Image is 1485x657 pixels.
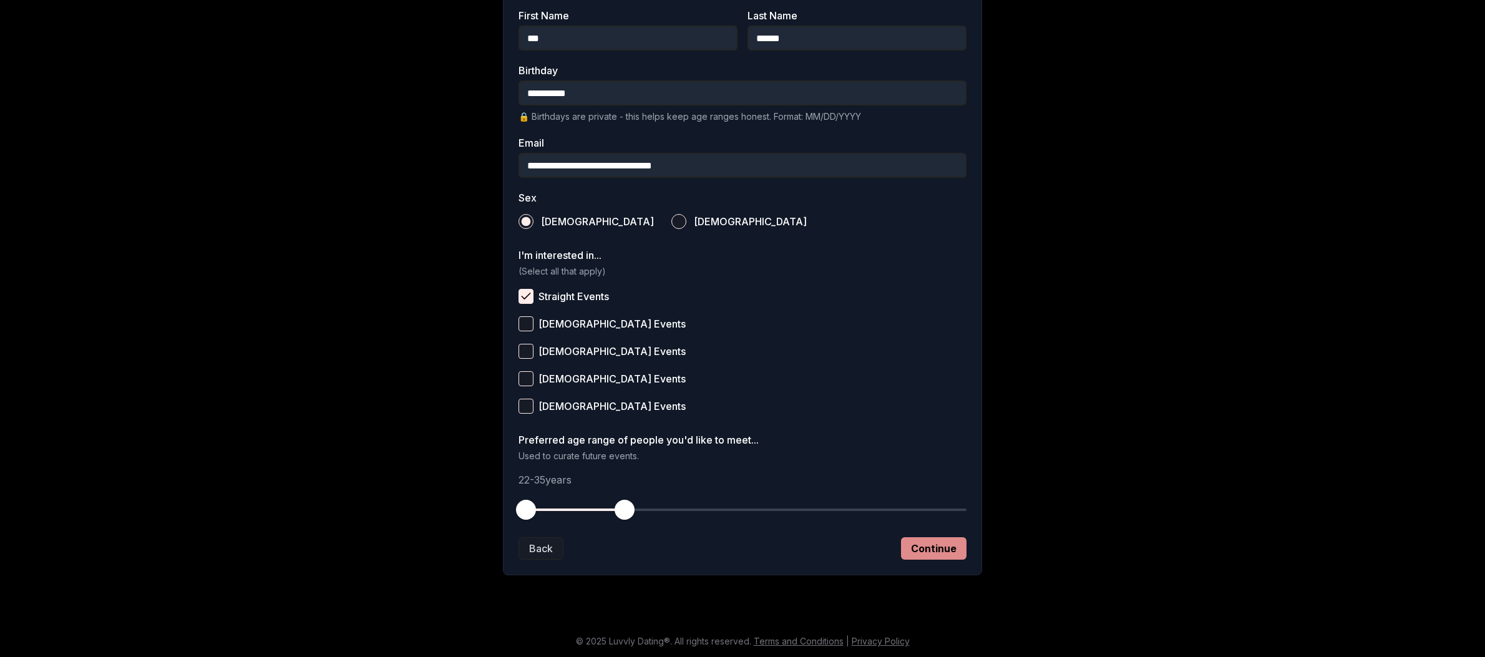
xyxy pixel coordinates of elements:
p: (Select all that apply) [519,265,966,278]
span: [DEMOGRAPHIC_DATA] Events [538,346,686,356]
button: [DEMOGRAPHIC_DATA] Events [519,399,533,414]
label: Preferred age range of people you'd like to meet... [519,435,966,445]
button: Continue [901,537,966,560]
label: Sex [519,193,966,203]
a: Terms and Conditions [754,636,844,646]
button: [DEMOGRAPHIC_DATA] [519,214,533,229]
p: 🔒 Birthdays are private - this helps keep age ranges honest. Format: MM/DD/YYYY [519,110,966,123]
span: Straight Events [538,291,609,301]
span: [DEMOGRAPHIC_DATA] Events [538,401,686,411]
p: Used to curate future events. [519,450,966,462]
button: Back [519,537,563,560]
span: [DEMOGRAPHIC_DATA] Events [538,374,686,384]
label: Email [519,138,966,148]
button: Straight Events [519,289,533,304]
p: 22 - 35 years [519,472,966,487]
label: I'm interested in... [519,250,966,260]
button: [DEMOGRAPHIC_DATA] [671,214,686,229]
span: [DEMOGRAPHIC_DATA] [694,217,807,226]
label: Birthday [519,66,966,75]
span: | [846,636,849,646]
label: Last Name [747,11,966,21]
label: First Name [519,11,738,21]
button: [DEMOGRAPHIC_DATA] Events [519,344,533,359]
button: [DEMOGRAPHIC_DATA] Events [519,371,533,386]
a: Privacy Policy [852,636,910,646]
button: [DEMOGRAPHIC_DATA] Events [519,316,533,331]
span: [DEMOGRAPHIC_DATA] Events [538,319,686,329]
span: [DEMOGRAPHIC_DATA] [541,217,654,226]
